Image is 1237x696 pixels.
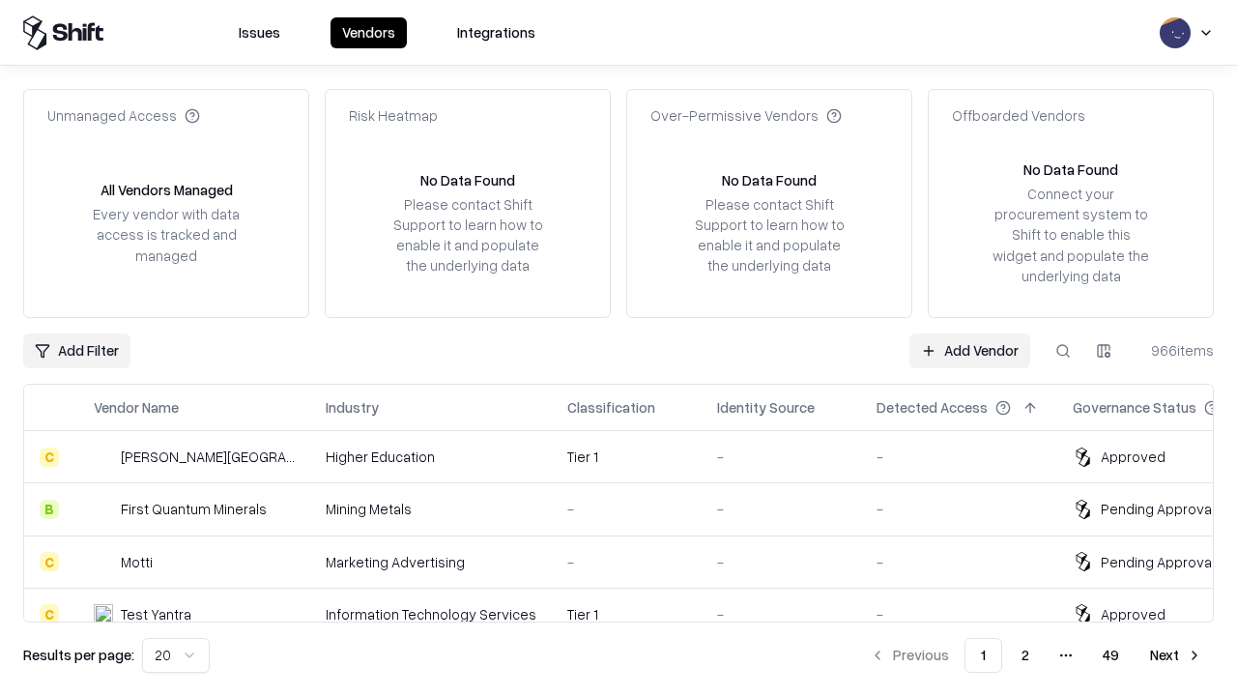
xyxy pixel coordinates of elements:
[877,397,988,418] div: Detected Access
[858,638,1214,673] nav: pagination
[567,447,686,467] div: Tier 1
[1087,638,1135,673] button: 49
[952,105,1085,126] div: Offboarded Vendors
[23,645,134,665] p: Results per page:
[1101,604,1165,624] div: Approved
[1101,552,1215,572] div: Pending Approval
[909,333,1030,368] a: Add Vendor
[877,552,1042,572] div: -
[964,638,1002,673] button: 1
[717,552,846,572] div: -
[446,17,547,48] button: Integrations
[877,447,1042,467] div: -
[567,552,686,572] div: -
[40,448,59,467] div: C
[1073,397,1196,418] div: Governance Status
[991,184,1151,286] div: Connect your procurement system to Shift to enable this widget and populate the underlying data
[121,552,153,572] div: Motti
[94,397,179,418] div: Vendor Name
[567,397,655,418] div: Classification
[326,499,536,519] div: Mining Metals
[689,194,849,276] div: Please contact Shift Support to learn how to enable it and populate the underlying data
[326,604,536,624] div: Information Technology Services
[23,333,130,368] button: Add Filter
[349,105,438,126] div: Risk Heatmap
[877,604,1042,624] div: -
[567,499,686,519] div: -
[1138,638,1214,673] button: Next
[121,447,295,467] div: [PERSON_NAME][GEOGRAPHIC_DATA]
[40,604,59,623] div: C
[420,170,515,190] div: No Data Found
[331,17,407,48] button: Vendors
[1136,340,1214,361] div: 966 items
[1101,447,1165,467] div: Approved
[94,604,113,623] img: Test Yantra
[717,447,846,467] div: -
[326,447,536,467] div: Higher Education
[388,194,548,276] div: Please contact Shift Support to learn how to enable it and populate the underlying data
[227,17,292,48] button: Issues
[1101,499,1215,519] div: Pending Approval
[650,105,842,126] div: Over-Permissive Vendors
[40,552,59,571] div: C
[326,552,536,572] div: Marketing Advertising
[717,499,846,519] div: -
[1023,159,1118,180] div: No Data Found
[717,397,815,418] div: Identity Source
[47,105,200,126] div: Unmanaged Access
[717,604,846,624] div: -
[326,397,379,418] div: Industry
[101,180,233,200] div: All Vendors Managed
[94,448,113,467] img: Reichman University
[121,604,191,624] div: Test Yantra
[877,499,1042,519] div: -
[121,499,267,519] div: First Quantum Minerals
[40,500,59,519] div: B
[567,604,686,624] div: Tier 1
[1006,638,1045,673] button: 2
[94,552,113,571] img: Motti
[86,204,246,265] div: Every vendor with data access is tracked and managed
[722,170,817,190] div: No Data Found
[94,500,113,519] img: First Quantum Minerals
